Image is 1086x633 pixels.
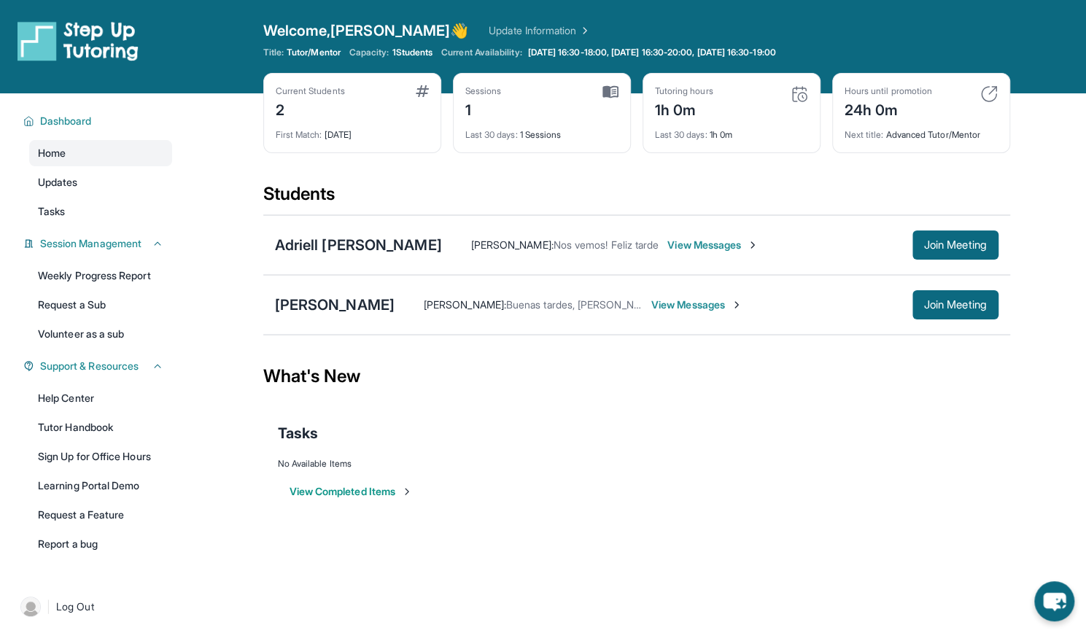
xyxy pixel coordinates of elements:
[40,114,92,128] span: Dashboard
[506,298,792,311] span: Buenas tardes, [PERSON_NAME]. Si puede ver este mensaje?
[40,359,139,373] span: Support & Resources
[845,120,998,141] div: Advanced Tutor/Mentor
[465,129,518,140] span: Last 30 days :
[655,85,713,97] div: Tutoring hours
[276,129,322,140] span: First Match :
[845,129,884,140] span: Next title :
[416,85,429,97] img: card
[29,169,172,195] a: Updates
[29,140,172,166] a: Home
[29,502,172,528] a: Request a Feature
[655,120,808,141] div: 1h 0m
[791,85,808,103] img: card
[29,414,172,440] a: Tutor Handbook
[465,85,502,97] div: Sessions
[392,47,433,58] span: 1 Students
[275,295,395,315] div: [PERSON_NAME]
[667,238,759,252] span: View Messages
[924,241,987,249] span: Join Meeting
[29,321,172,347] a: Volunteer as a sub
[290,484,413,499] button: View Completed Items
[845,85,932,97] div: Hours until promotion
[40,236,141,251] span: Session Management
[912,230,998,260] button: Join Meeting
[471,238,554,251] span: [PERSON_NAME] :
[15,591,172,623] a: |Log Out
[29,292,172,318] a: Request a Sub
[1034,581,1074,621] button: chat-button
[278,458,996,470] div: No Available Items
[528,47,776,58] span: [DATE] 16:30-18:00, [DATE] 16:30-20:00, [DATE] 16:30-19:00
[34,114,163,128] button: Dashboard
[18,20,139,61] img: logo
[29,531,172,557] a: Report a bug
[465,97,502,120] div: 1
[655,129,707,140] span: Last 30 days :
[38,146,66,160] span: Home
[263,344,1010,408] div: What's New
[651,298,742,312] span: View Messages
[56,599,94,614] span: Log Out
[275,235,442,255] div: Adriell [PERSON_NAME]
[263,182,1010,214] div: Students
[47,598,50,615] span: |
[34,359,163,373] button: Support & Resources
[276,97,345,120] div: 2
[747,239,759,251] img: Chevron-Right
[525,47,779,58] a: [DATE] 16:30-18:00, [DATE] 16:30-20:00, [DATE] 16:30-19:00
[276,120,429,141] div: [DATE]
[655,97,713,120] div: 1h 0m
[349,47,389,58] span: Capacity:
[276,85,345,97] div: Current Students
[912,290,998,319] button: Join Meeting
[287,47,341,58] span: Tutor/Mentor
[29,443,172,470] a: Sign Up for Office Hours
[20,597,41,617] img: user-img
[924,300,987,309] span: Join Meeting
[576,23,591,38] img: Chevron Right
[554,238,659,251] span: Nos vemos! Feliz tarde
[602,85,618,98] img: card
[263,20,469,41] span: Welcome, [PERSON_NAME] 👋
[980,85,998,103] img: card
[424,298,506,311] span: [PERSON_NAME] :
[38,204,65,219] span: Tasks
[29,263,172,289] a: Weekly Progress Report
[29,385,172,411] a: Help Center
[34,236,163,251] button: Session Management
[441,47,521,58] span: Current Availability:
[263,47,284,58] span: Title:
[465,120,618,141] div: 1 Sessions
[38,175,78,190] span: Updates
[731,299,742,311] img: Chevron-Right
[29,473,172,499] a: Learning Portal Demo
[845,97,932,120] div: 24h 0m
[278,423,318,443] span: Tasks
[489,23,591,38] a: Update Information
[29,198,172,225] a: Tasks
